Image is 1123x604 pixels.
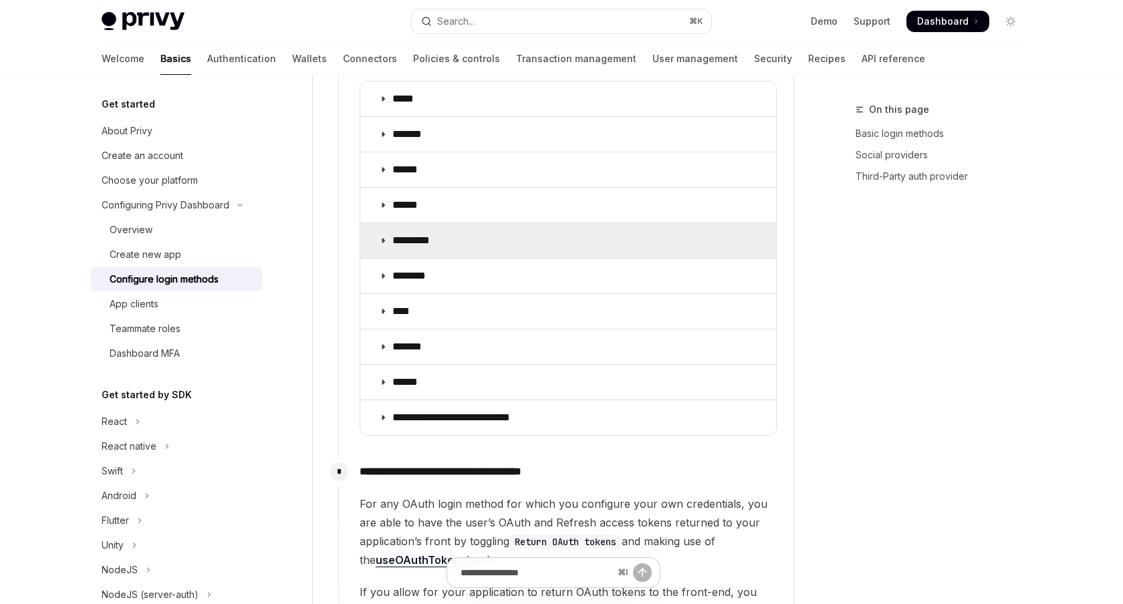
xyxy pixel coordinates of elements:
div: Flutter [102,512,129,528]
div: About Privy [102,123,152,139]
a: Demo [811,15,838,28]
div: NodeJS [102,562,138,578]
a: Basic login methods [856,123,1032,144]
a: Dashboard MFA [91,341,262,365]
a: Basics [160,43,191,75]
a: Choose your platform [91,168,262,192]
button: Toggle Configuring Privy Dashboard section [91,193,262,217]
div: Search... [437,13,475,29]
a: Authentication [207,43,276,75]
div: React [102,414,127,430]
div: App clients [110,296,158,312]
a: Social providers [856,144,1032,166]
button: Toggle Swift section [91,459,262,483]
h5: Get started [102,96,155,112]
div: Configure login methods [110,271,219,287]
span: For any OAuth login method for which you configure your own credentials, you are able to have the... [360,494,777,569]
button: Toggle React section [91,410,262,434]
div: Create new app [110,247,181,263]
a: Security [754,43,792,75]
a: Teammate roles [91,317,262,341]
a: Third-Party auth provider [856,166,1032,187]
div: Configuring Privy Dashboard [102,197,229,213]
span: Dashboard [917,15,969,28]
a: Transaction management [516,43,636,75]
a: Configure login methods [91,267,262,291]
button: Toggle dark mode [1000,11,1021,32]
button: Toggle Flutter section [91,508,262,533]
a: Wallets [292,43,327,75]
a: Dashboard [906,11,989,32]
a: App clients [91,292,262,316]
div: Create an account [102,148,183,164]
button: Send message [633,563,652,582]
a: Policies & controls [413,43,500,75]
a: Recipes [808,43,846,75]
button: Toggle React native section [91,434,262,458]
code: Return OAuth tokens [509,535,622,549]
a: User management [652,43,738,75]
div: Dashboard MFA [110,345,180,361]
h5: Get started by SDK [102,387,192,403]
div: Swift [102,463,123,479]
button: Toggle NodeJS section [91,558,262,582]
a: Welcome [102,43,144,75]
div: Overview [110,222,152,238]
a: Overview [91,218,262,242]
a: useOAuthTokens [376,553,467,567]
button: Toggle Unity section [91,533,262,557]
input: Ask a question... [461,558,612,587]
div: Teammate roles [110,321,180,337]
span: ⌘ K [689,16,703,27]
a: Create an account [91,144,262,168]
a: Connectors [343,43,397,75]
button: Open search [412,9,711,33]
div: Unity [102,537,124,553]
a: About Privy [91,119,262,143]
a: Support [854,15,890,28]
img: light logo [102,12,184,31]
a: Create new app [91,243,262,267]
span: On this page [869,102,929,118]
button: Toggle Android section [91,484,262,508]
a: API reference [862,43,925,75]
div: React native [102,438,156,454]
div: Android [102,488,136,504]
div: Choose your platform [102,172,198,188]
div: NodeJS (server-auth) [102,587,199,603]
